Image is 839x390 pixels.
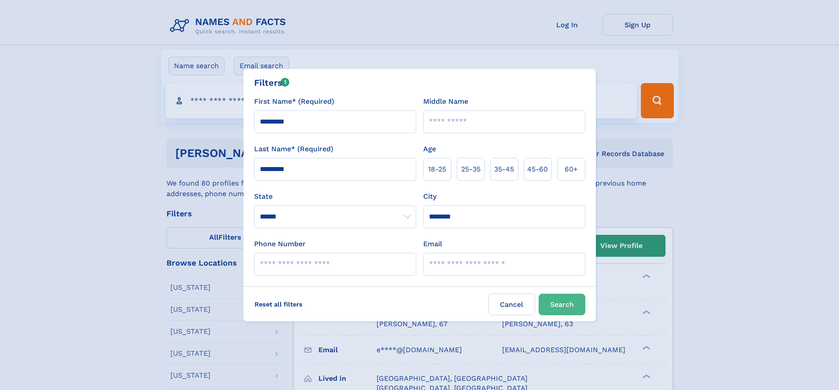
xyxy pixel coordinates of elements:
span: 18‑25 [428,164,446,175]
label: Age [423,144,436,154]
span: 45‑60 [527,164,548,175]
label: Phone Number [254,239,306,249]
div: Filters [254,76,290,89]
span: 60+ [565,164,578,175]
label: City [423,191,436,202]
span: 25‑35 [461,164,480,175]
label: State [254,191,416,202]
label: First Name* (Required) [254,96,334,107]
button: Search [539,294,585,315]
label: Reset all filters [249,294,308,315]
label: Email [423,239,442,249]
label: Last Name* (Required) [254,144,333,154]
label: Cancel [488,294,535,315]
span: 35‑45 [494,164,514,175]
label: Middle Name [423,96,468,107]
